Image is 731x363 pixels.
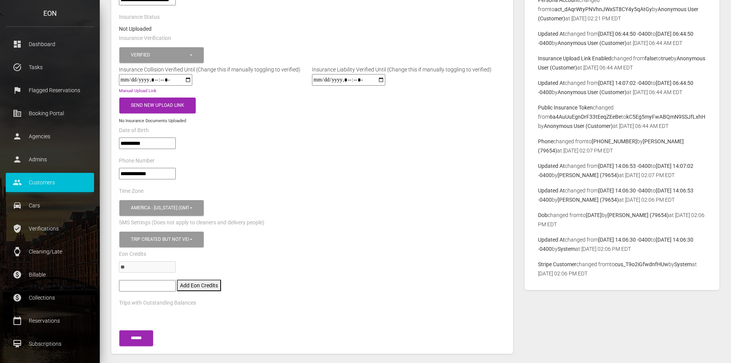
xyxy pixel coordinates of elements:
div: Trip created but not verified , Customer is verified and trip is set to go [131,236,189,243]
b: Anonymous User (Customer) [558,40,627,46]
b: Updated At [538,163,565,169]
p: Reservations [12,315,88,327]
a: Manual Upload Link [119,88,157,93]
label: Insurance Status [119,13,160,21]
p: Cars [12,200,88,211]
button: Add Eon Credits [177,280,221,291]
b: act_dAqrWtyPNVhnJWxST8CY4y5qAtGy [554,6,652,12]
b: kC5Eg5myFwABQmN9SSJfLxhH [626,114,705,120]
p: changed from to by at [DATE] 02:06 PM EDT [538,235,706,254]
p: changed from to by at [DATE] 02:07 PM EDT [538,137,706,155]
b: true [661,55,671,61]
b: 6a4AuUuEgnDrF33tEeqZEeBe [549,114,621,120]
p: changed from to by at [DATE] 06:44 AM EDT [538,29,706,48]
b: Dob [538,212,548,218]
button: Verified [119,47,204,63]
b: Updated At [538,187,565,194]
a: flag Flagged Reservations [6,81,94,100]
p: changed from to by at [DATE] 06:44 AM EDT [538,103,706,131]
p: Admins [12,154,88,165]
b: Updated At [538,80,565,86]
a: paid Billable [6,265,94,284]
b: [PHONE_NUMBER] [592,138,637,144]
div: Insurance Collision Verified Until (Change this if manually toggling to verified) [113,65,306,74]
p: Booking Portal [12,108,88,119]
label: Insurance Verification [119,35,171,42]
a: calendar_today Reservations [6,311,94,330]
p: Verifications [12,223,88,234]
b: Updated At [538,237,565,243]
a: drive_eta Cars [6,196,94,215]
small: No Insurance Documents Uploaded [119,118,186,123]
b: System [558,246,575,252]
div: Insurance Liability Verified Until (Change this if manually toggling to verified) [306,65,497,74]
b: [PERSON_NAME] (79654) [607,212,669,218]
button: America - New York (GMT -05:00) [119,200,204,216]
b: Stripe Customer [538,261,576,267]
b: cus_T9o2iGfwdnfHUw [615,261,668,267]
b: Updated At [538,31,565,37]
b: System [674,261,692,267]
a: corporate_fare Booking Portal [6,104,94,123]
p: changed from to by at [DATE] 02:06 PM EDT [538,186,706,204]
a: person Agencies [6,127,94,146]
p: Agencies [12,131,88,142]
b: [DATE] [586,212,602,218]
div: Verified [131,52,189,58]
b: Public Insurance Token [538,104,593,111]
p: changed from to by at [DATE] 02:07 PM EDT [538,161,706,180]
div: America - [US_STATE] (GMT -05:00) [131,205,189,211]
b: [PERSON_NAME] (79654) [558,197,619,203]
b: [DATE] 14:06:53 -0400 [598,163,651,169]
p: Collections [12,292,88,303]
p: Cleaning/Late [12,246,88,257]
a: verified_user Verifications [6,219,94,238]
p: changed from to by at [DATE] 02:06 PM EDT [538,211,706,229]
b: [DATE] 14:06:30 -0400 [598,237,651,243]
label: Eon Credits [119,250,146,258]
b: Anonymous User (Customer) [544,123,613,129]
p: changed from to by at [DATE] 02:06 PM EDT [538,260,706,278]
a: people Customers [6,173,94,192]
label: Time Zone [119,187,144,195]
a: watch Cleaning/Late [6,242,94,261]
b: Phone [538,138,553,144]
p: Flagged Reservations [12,85,88,96]
b: false [645,55,656,61]
p: Tasks [12,61,88,73]
p: Subscriptions [12,338,88,350]
p: Dashboard [12,38,88,50]
b: Anonymous User (Customer) [558,89,627,95]
b: [PERSON_NAME] (79654) [558,172,619,178]
button: Trip created but not verified, Customer is verified and trip is set to go [119,232,204,247]
a: task_alt Tasks [6,58,94,77]
b: Insurance Upload Link Enabled [538,55,611,61]
label: Trips with Outstanding Balances [119,299,196,307]
p: changed from to by at [DATE] 06:44 AM EDT [538,78,706,97]
label: Phone Number [119,157,155,165]
a: dashboard Dashboard [6,35,94,54]
p: Customers [12,177,88,188]
b: [DATE] 14:07:02 -0400 [598,80,651,86]
p: changed from to by at [DATE] 06:44 AM EDT [538,54,706,72]
label: Date of Birth [119,127,149,134]
p: Billable [12,269,88,280]
b: [DATE] 14:06:30 -0400 [598,187,651,194]
a: person Admins [6,150,94,169]
label: SMS Settings (Does not apply to cleaners and delivery people) [119,219,264,227]
button: Send New Upload Link [119,98,196,113]
a: card_membership Subscriptions [6,334,94,353]
a: paid Collections [6,288,94,307]
b: [DATE] 06:44:50 -0400 [598,31,651,37]
strong: Not Uploaded [119,26,152,32]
